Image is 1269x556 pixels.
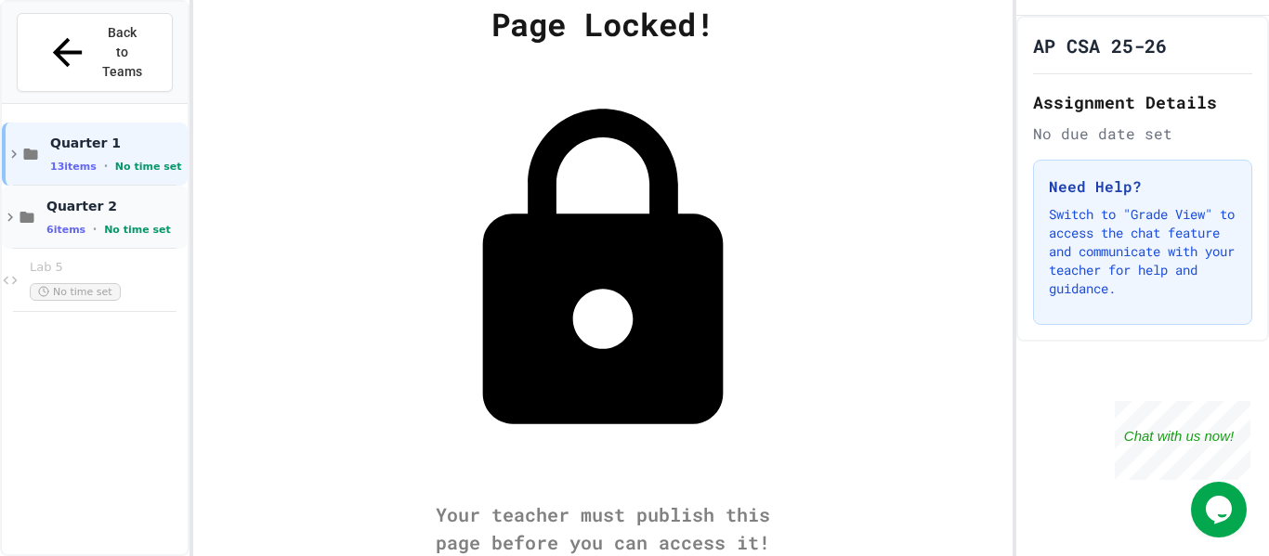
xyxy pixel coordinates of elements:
span: Quarter 1 [50,135,184,151]
p: Switch to "Grade View" to access the chat feature and communicate with your teacher for help and ... [1049,205,1236,298]
span: 6 items [46,224,85,236]
span: No time set [30,283,121,301]
button: Back to Teams [17,13,173,92]
span: • [104,159,108,174]
div: Your teacher must publish this page before you can access it! [417,500,789,556]
span: • [93,222,97,237]
span: 13 items [50,161,97,173]
iframe: chat widget [1115,401,1250,480]
h3: Need Help? [1049,175,1236,198]
h1: AP CSA 25-26 [1033,32,1167,58]
div: No due date set [1033,123,1252,145]
h2: Assignment Details [1033,89,1252,115]
span: No time set [115,161,182,173]
span: Back to Teams [100,23,144,82]
iframe: chat widget [1191,482,1250,537]
span: Lab 5 [30,260,180,276]
span: Quarter 2 [46,198,184,214]
span: No time set [104,224,171,236]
